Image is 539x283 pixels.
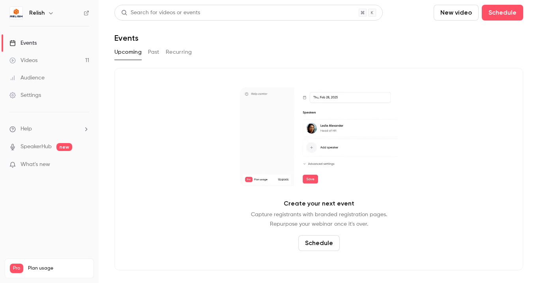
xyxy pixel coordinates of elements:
[80,161,89,168] iframe: Noticeable Trigger
[10,7,22,19] img: Relish
[9,91,41,99] div: Settings
[284,199,354,208] p: Create your next event
[28,265,89,272] span: Plan usage
[9,57,37,64] div: Videos
[56,143,72,151] span: new
[114,46,142,58] button: Upcoming
[21,160,50,169] span: What's new
[10,264,23,273] span: Pro
[298,235,340,251] button: Schedule
[482,5,523,21] button: Schedule
[21,143,52,151] a: SpeakerHub
[251,210,387,229] p: Capture registrants with branded registration pages. Repurpose your webinar once it's over.
[9,39,37,47] div: Events
[148,46,159,58] button: Past
[9,125,89,133] li: help-dropdown-opener
[29,9,45,17] h6: Relish
[166,46,192,58] button: Recurring
[114,33,138,43] h1: Events
[9,74,45,82] div: Audience
[21,125,32,133] span: Help
[434,5,479,21] button: New video
[121,9,200,17] div: Search for videos or events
